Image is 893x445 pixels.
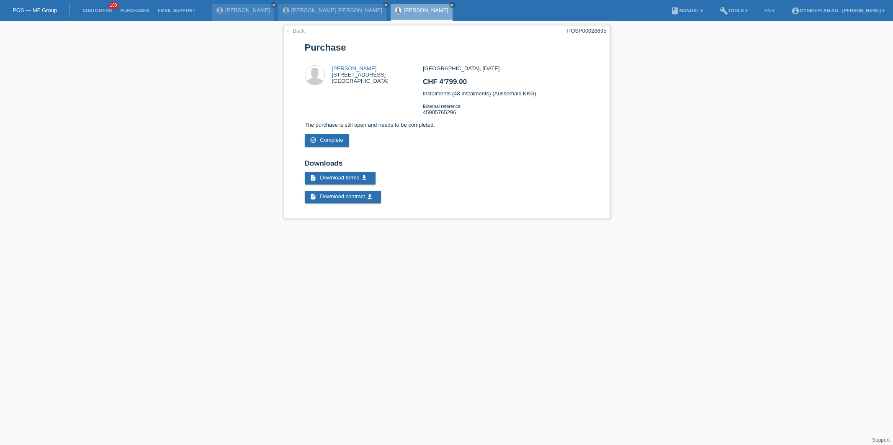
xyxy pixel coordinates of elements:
span: Complete [320,137,343,143]
a: Support [872,437,890,443]
a: ← Back [286,28,305,34]
div: [GEOGRAPHIC_DATA], [DATE] Instalments (48 instalments) (Ausserhalb KKG) 45905765296 [423,65,588,122]
div: POSP00028695 [567,28,607,34]
h2: CHF 4'799.00 [423,78,588,90]
i: close [384,3,388,7]
a: description Download contract get_app [305,191,381,203]
a: description Download terms get_app [305,172,376,184]
p: The purchase is still open and needs to be completed. [305,122,589,128]
i: get_app [361,174,368,181]
i: close [450,3,454,7]
div: [STREET_ADDRESS] [GEOGRAPHIC_DATA] [332,65,389,84]
a: account_circleMybikeplan AG - [PERSON_NAME] ▾ [787,8,889,13]
a: close [449,2,455,8]
a: [PERSON_NAME] [332,65,377,72]
i: description [310,174,317,181]
span: External reference [423,104,461,109]
a: close [271,2,277,8]
a: [PERSON_NAME] [404,7,448,13]
h2: Downloads [305,159,589,172]
a: [PERSON_NAME] [PERSON_NAME] [291,7,382,13]
a: Customers [78,8,116,13]
a: EN ▾ [760,8,779,13]
a: POS — MF Group [13,7,57,13]
i: build [720,7,728,15]
i: book [671,7,679,15]
a: check_circle_outline Complete [305,134,349,147]
span: 100 [109,2,119,9]
span: Download terms [320,174,359,181]
i: close [272,3,276,7]
a: Purchases [116,8,153,13]
a: buildTools ▾ [715,8,752,13]
a: close [383,2,389,8]
span: Download contract [320,193,365,199]
i: account_circle [791,7,800,15]
i: description [310,193,317,200]
i: check_circle_outline [310,137,317,143]
h1: Purchase [305,42,589,53]
a: [PERSON_NAME] [225,7,270,13]
i: get_app [366,193,373,200]
a: bookManual ▾ [667,8,707,13]
a: Email Support [153,8,199,13]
